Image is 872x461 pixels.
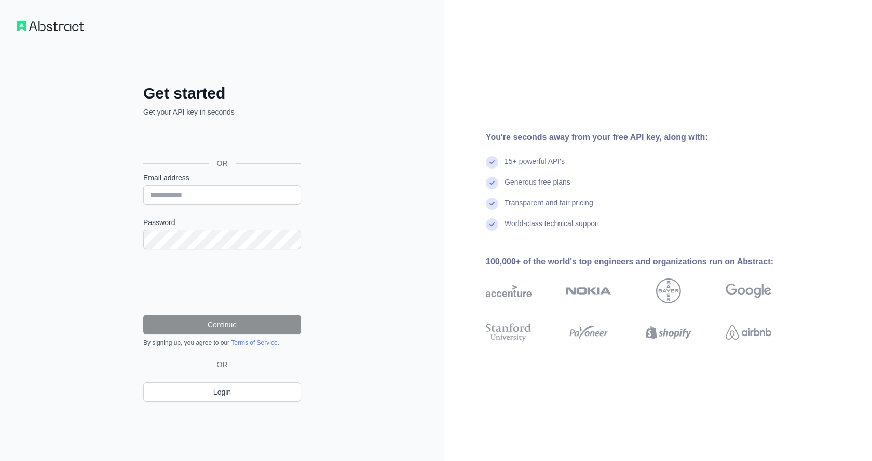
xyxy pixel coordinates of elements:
a: Login [143,382,301,402]
iframe: Sign in with Google Button [138,129,304,151]
img: payoneer [566,321,611,344]
span: OR [213,359,232,370]
img: google [726,278,771,303]
div: You're seconds away from your free API key, along with: [486,131,805,144]
p: Get your API key in seconds [143,107,301,117]
img: stanford university [486,321,532,344]
img: check mark [486,198,498,210]
img: nokia [566,278,611,303]
img: Workflow [17,21,84,31]
div: 100,000+ of the world's top engineers and organizations run on Abstract: [486,256,805,268]
div: Transparent and fair pricing [505,198,593,218]
img: bayer [656,278,681,303]
label: Password [143,217,301,228]
div: By signing up, you agree to our . [143,339,301,347]
img: shopify [646,321,691,344]
img: check mark [486,156,498,169]
a: Terms of Service [231,339,277,346]
div: Generous free plans [505,177,570,198]
img: airbnb [726,321,771,344]
img: accenture [486,278,532,303]
h2: Get started [143,84,301,103]
label: Email address [143,173,301,183]
div: 15+ powerful API's [505,156,565,177]
iframe: reCAPTCHA [143,262,301,302]
img: check mark [486,177,498,189]
img: check mark [486,218,498,231]
div: World-class technical support [505,218,599,239]
button: Continue [143,315,301,334]
span: OR [209,158,236,169]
